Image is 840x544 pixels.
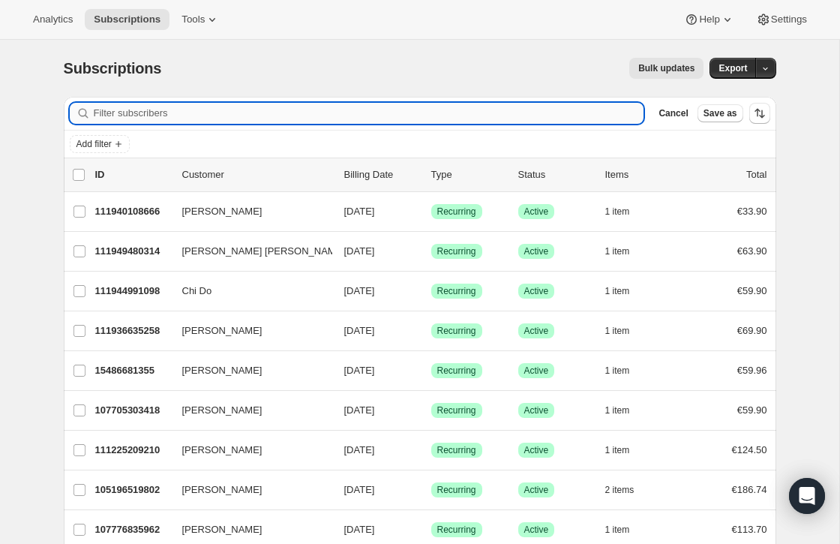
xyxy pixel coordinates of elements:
span: Active [524,484,549,496]
span: [PERSON_NAME] [182,482,262,497]
button: Chi Do [173,279,323,303]
button: [PERSON_NAME] [PERSON_NAME] [PERSON_NAME] [173,239,323,263]
span: 1 item [605,285,630,297]
div: Open Intercom Messenger [789,478,825,514]
span: €63.90 [737,245,767,257]
span: Recurring [437,365,476,377]
button: 1 item [605,440,646,461]
span: [DATE] [344,444,375,455]
span: 1 item [605,325,630,337]
button: Cancel [652,104,694,122]
div: 107705303418[PERSON_NAME][DATE]SuccessRecurringSuccessActive1 item€59.90 [95,400,767,421]
div: 111225209210[PERSON_NAME][DATE]SuccessRecurringSuccessActive1 item€124.50 [95,440,767,461]
span: Analytics [33,14,73,26]
span: [PERSON_NAME] [182,363,262,378]
span: Help [699,14,719,26]
span: [DATE] [344,285,375,296]
span: €59.96 [737,365,767,376]
div: Type [431,167,506,182]
span: [PERSON_NAME] [182,323,262,338]
button: Sort the results [749,103,770,124]
button: 1 item [605,281,646,302]
button: 1 item [605,320,646,341]
span: Recurring [437,444,476,456]
p: 111940108666 [95,204,170,219]
span: Cancel [658,107,688,119]
span: Recurring [437,524,476,536]
p: 107776835962 [95,522,170,537]
button: Help [675,9,743,30]
button: Export [709,58,756,79]
span: 1 item [605,524,630,536]
span: Active [524,524,549,536]
p: Total [746,167,766,182]
button: [PERSON_NAME] [173,359,323,383]
button: 2 items [605,479,651,500]
span: [PERSON_NAME] [182,443,262,458]
button: [PERSON_NAME] [173,200,323,224]
span: Add filter [76,138,112,150]
span: [DATE] [344,206,375,217]
span: Export [718,62,747,74]
span: Chi Do [182,284,212,299]
div: 111936635258[PERSON_NAME][DATE]SuccessRecurringSuccessActive1 item€69.90 [95,320,767,341]
span: Recurring [437,245,476,257]
p: 111949480314 [95,244,170,259]
button: Bulk updates [629,58,703,79]
span: [DATE] [344,365,375,376]
div: 111949480314[PERSON_NAME] [PERSON_NAME] [PERSON_NAME][DATE]SuccessRecurringSuccessActive1 item€63.90 [95,241,767,262]
div: IDCustomerBilling DateTypeStatusItemsTotal [95,167,767,182]
div: 111944991098Chi Do[DATE]SuccessRecurringSuccessActive1 item€59.90 [95,281,767,302]
p: 111225209210 [95,443,170,458]
span: €113.70 [732,524,767,535]
span: Recurring [437,206,476,218]
div: Items [605,167,680,182]
div: 107776835962[PERSON_NAME][DATE]SuccessRecurringSuccessActive1 item€113.70 [95,519,767,540]
span: [DATE] [344,325,375,336]
button: [PERSON_NAME] [173,398,323,422]
span: Active [524,325,549,337]
span: [PERSON_NAME] [182,204,262,219]
span: Active [524,285,549,297]
button: [PERSON_NAME] [173,478,323,502]
span: Active [524,365,549,377]
button: [PERSON_NAME] [173,319,323,343]
span: [DATE] [344,484,375,495]
span: 1 item [605,365,630,377]
span: [DATE] [344,245,375,257]
button: [PERSON_NAME] [173,518,323,542]
span: 1 item [605,245,630,257]
p: ID [95,167,170,182]
button: Save as [697,104,743,122]
span: Settings [771,14,807,26]
span: €186.74 [732,484,767,495]
span: Recurring [437,484,476,496]
span: 1 item [605,206,630,218]
button: 1 item [605,201,646,222]
span: €59.90 [737,404,767,416]
p: Customer [182,167,332,182]
p: 107705303418 [95,403,170,418]
button: Analytics [24,9,82,30]
span: Active [524,444,549,456]
span: [PERSON_NAME] [PERSON_NAME] [PERSON_NAME] [182,244,428,259]
span: Subscriptions [64,60,162,77]
span: Active [524,245,549,257]
button: 1 item [605,241,646,262]
p: 15486681355 [95,363,170,378]
span: Recurring [437,325,476,337]
span: €69.90 [737,325,767,336]
span: €124.50 [732,444,767,455]
button: 1 item [605,400,646,421]
span: Save as [703,107,737,119]
span: Active [524,404,549,416]
button: 1 item [605,360,646,381]
span: Bulk updates [638,62,694,74]
button: 1 item [605,519,646,540]
button: Settings [747,9,816,30]
p: Billing Date [344,167,419,182]
span: €59.90 [737,285,767,296]
button: [PERSON_NAME] [173,438,323,462]
button: Subscriptions [85,9,169,30]
div: 111940108666[PERSON_NAME][DATE]SuccessRecurringSuccessActive1 item€33.90 [95,201,767,222]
